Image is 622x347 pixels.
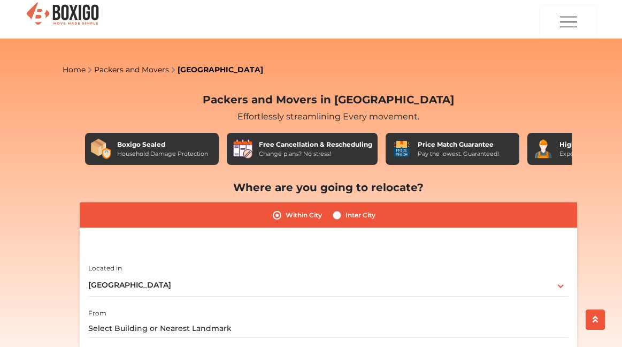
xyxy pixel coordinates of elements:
[586,310,605,330] button: scroll up
[117,149,208,159] div: Household Damage Protection
[117,140,208,149] div: Boxigo Sealed
[418,149,499,159] div: Pay the lowest. Guaranteed!
[259,140,372,149] div: Free Cancellation & Rescheduling
[232,138,254,160] img: Free Cancellation & Rescheduling
[391,138,412,160] img: Price Match Guarantee
[80,181,577,194] h2: Where are you going to relocate?
[80,93,577,106] h2: Packers and Movers in [GEOGRAPHIC_DATA]
[418,140,499,149] div: Price Match Guarantee
[259,149,372,159] div: Change plans? No stress!
[345,209,375,222] label: Inter City
[533,138,554,160] img: Highly Trained Professionals
[178,65,263,74] a: [GEOGRAPHIC_DATA]
[90,138,112,160] img: Boxigo Sealed
[94,65,169,74] a: Packers and Movers
[88,319,569,338] input: Select Building or Nearest Landmark
[80,110,577,123] div: Effortlessly streamlining Every movement.
[63,65,86,74] a: Home
[88,308,106,318] label: From
[88,263,122,273] label: Located in
[286,209,322,222] label: Within City
[88,280,171,290] span: [GEOGRAPHIC_DATA]
[25,1,100,27] img: Boxigo
[558,6,579,38] img: menu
